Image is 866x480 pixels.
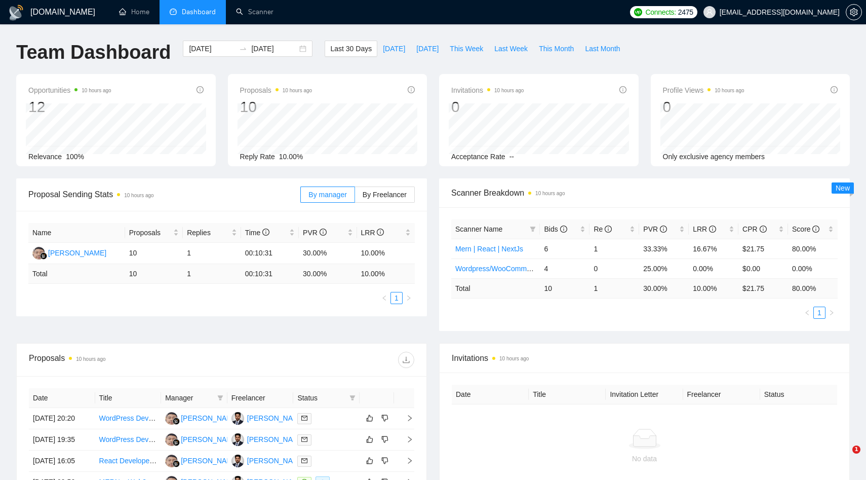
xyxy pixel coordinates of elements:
[173,439,180,446] img: gigradar-bm.png
[8,5,24,21] img: logo
[239,45,247,53] span: to
[173,460,180,467] img: gigradar-bm.png
[825,307,838,319] button: right
[579,41,625,57] button: Last Month
[165,412,178,425] img: NS
[846,4,862,20] button: setting
[357,264,415,284] td: 10.00 %
[411,41,444,57] button: [DATE]
[308,191,346,199] span: By manager
[29,388,95,408] th: Date
[301,415,307,421] span: mail
[29,451,95,472] td: [DATE] 16:05
[377,229,384,236] span: info-circle
[189,43,235,54] input: Start date
[509,153,514,161] span: --
[364,433,376,446] button: like
[231,412,244,425] img: KT
[236,8,273,16] a: searchScanner
[181,413,239,424] div: [PERSON_NAME]
[297,392,345,403] span: Status
[852,446,860,454] span: 1
[544,225,567,233] span: Bids
[364,412,376,424] button: like
[320,229,327,236] span: info-circle
[165,392,213,403] span: Manager
[528,221,538,237] span: filter
[535,191,565,196] time: 10 hours ago
[95,451,162,472] td: React Developer Needed for Ongoing Project
[460,453,829,464] div: No data
[605,226,612,233] span: info-circle
[29,408,95,429] td: [DATE] 20:20
[606,385,683,404] th: Invitation Letter
[832,446,856,470] iframe: Intercom live chat
[125,243,183,264] td: 10
[181,434,239,445] div: [PERSON_NAME]
[40,252,47,260] img: gigradar-bm.png
[299,243,357,264] td: 30.00%
[643,225,667,233] span: PVR
[187,227,229,238] span: Replies
[29,352,222,368] div: Proposals
[689,259,738,278] td: 0.00%
[366,457,373,465] span: like
[231,414,305,422] a: KT[PERSON_NAME]
[48,247,106,259] div: [PERSON_NAME]
[398,415,413,422] span: right
[215,390,225,405] span: filter
[182,8,216,16] span: Dashboard
[450,43,483,54] span: This Week
[494,88,524,93] time: 10 hours ago
[451,97,524,117] div: 0
[693,225,716,233] span: LRR
[301,458,307,464] span: mail
[165,414,239,422] a: NS[PERSON_NAME]
[129,227,171,238] span: Proposals
[381,295,387,301] span: left
[738,239,788,259] td: $21.75
[846,8,861,16] span: setting
[663,153,765,161] span: Only exclusive agency members
[760,385,837,404] th: Status
[366,414,373,422] span: like
[301,436,307,442] span: mail
[28,188,300,201] span: Proposal Sending Stats
[585,43,620,54] span: Last Month
[378,292,390,304] li: Previous Page
[29,429,95,451] td: [DATE] 19:35
[451,84,524,96] span: Invitations
[28,264,125,284] td: Total
[240,84,312,96] span: Proposals
[494,43,528,54] span: Last Week
[262,229,269,236] span: info-circle
[245,229,269,237] span: Time
[742,225,766,233] span: CPR
[391,292,402,304] a: 1
[32,247,45,260] img: NS
[28,84,111,96] span: Opportunities
[227,388,294,408] th: Freelancer
[99,414,388,422] a: WordPress Developer Needed – Redesign Existing GeneratePress Site (Freelancer Theme)
[279,153,303,161] span: 10.00%
[619,86,626,93] span: info-circle
[161,388,227,408] th: Manager
[788,278,838,298] td: 80.00 %
[239,45,247,53] span: swap-right
[240,97,312,117] div: 10
[124,193,153,198] time: 10 hours ago
[738,278,788,298] td: $ 21.75
[639,278,689,298] td: 30.00 %
[364,455,376,467] button: like
[738,259,788,278] td: $0.00
[398,457,413,464] span: right
[165,456,239,464] a: NS[PERSON_NAME]
[231,456,305,464] a: KT[PERSON_NAME]
[639,239,689,259] td: 33.33%
[801,307,813,319] li: Previous Page
[709,226,716,233] span: info-circle
[241,243,299,264] td: 00:10:31
[399,356,414,364] span: download
[452,385,529,404] th: Date
[283,88,312,93] time: 10 hours ago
